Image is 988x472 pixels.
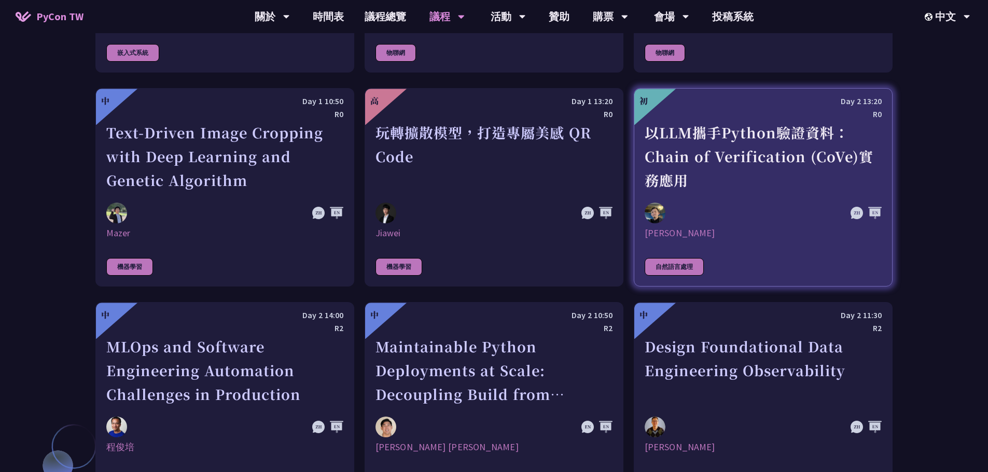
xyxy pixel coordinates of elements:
div: 自然語言處理 [645,258,704,276]
div: 程俊培 [106,441,343,453]
div: R2 [645,322,882,335]
div: R0 [645,108,882,121]
div: Day 2 10:50 [375,309,613,322]
img: Kevin Tseng [645,203,665,223]
a: PyCon TW [5,4,94,30]
a: 初 Day 2 13:20 R0 以LLM攜手Python驗證資料：Chain of Verification (CoVe)實務應用 Kevin Tseng [PERSON_NAME] 自然語言處理 [634,88,893,287]
div: Day 2 11:30 [645,309,882,322]
span: PyCon TW [36,9,84,24]
div: R0 [375,108,613,121]
div: 物聯網 [645,44,685,62]
div: Mazer [106,227,343,239]
div: 以LLM攜手Python驗證資料：Chain of Verification (CoVe)實務應用 [645,121,882,192]
div: [PERSON_NAME] [645,441,882,453]
img: 程俊培 [106,417,127,437]
div: MLOps and Software Engineering Automation Challenges in Production [106,335,343,406]
div: R2 [375,322,613,335]
div: 嵌入式系統 [106,44,159,62]
div: 中 [370,309,379,321]
div: R0 [106,108,343,121]
img: Home icon of PyCon TW 2025 [16,11,31,22]
div: 中 [101,95,109,107]
div: 中 [101,309,109,321]
div: Text-Driven Image Cropping with Deep Learning and Genetic Algorithm [106,121,343,192]
a: 中 Day 1 10:50 R0 Text-Driven Image Cropping with Deep Learning and Genetic Algorithm Mazer Mazer ... [95,88,354,287]
div: Maintainable Python Deployments at Scale: Decoupling Build from Runtime [375,335,613,406]
div: Day 2 14:00 [106,309,343,322]
div: R2 [106,322,343,335]
a: 高 Day 1 13:20 R0 玩轉擴散模型，打造專屬美感 QR Code Jiawei Jiawei 機器學習 [365,88,623,287]
div: [PERSON_NAME] [PERSON_NAME] [375,441,613,453]
img: Shuhsi Lin [645,417,665,437]
img: Locale Icon [925,13,935,21]
div: 物聯網 [375,44,416,62]
div: 機器學習 [375,258,422,276]
div: 中 [639,309,648,321]
div: Jiawei [375,227,613,239]
div: 玩轉擴散模型，打造專屬美感 QR Code [375,121,613,192]
img: Jiawei [375,203,396,224]
div: Day 2 13:20 [645,95,882,108]
div: [PERSON_NAME] [645,227,882,239]
img: Justin Lee [375,417,396,437]
div: 高 [370,95,379,107]
div: 機器學習 [106,258,153,276]
img: Mazer [106,203,127,223]
div: Day 1 13:20 [375,95,613,108]
div: Day 1 10:50 [106,95,343,108]
div: 初 [639,95,648,107]
div: Design Foundational Data Engineering Observability [645,335,882,406]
